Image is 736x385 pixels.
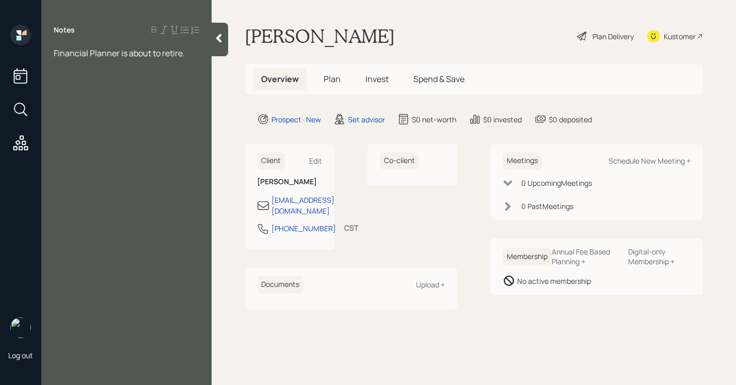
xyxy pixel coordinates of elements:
[257,178,322,186] h6: [PERSON_NAME]
[261,73,299,85] span: Overview
[309,156,322,166] div: Edit
[412,114,456,125] div: $0 net-worth
[521,201,573,212] div: 0 Past Meeting s
[503,152,542,169] h6: Meetings
[549,114,592,125] div: $0 deposited
[54,25,75,35] label: Notes
[324,73,341,85] span: Plan
[257,276,303,293] h6: Documents
[380,152,419,169] h6: Co-client
[54,47,185,59] span: Financial Planner is about to retire.
[552,247,620,266] div: Annual Fee Based Planning +
[517,276,591,286] div: No active membership
[348,114,385,125] div: Set advisor
[245,25,395,47] h1: [PERSON_NAME]
[416,280,445,290] div: Upload +
[483,114,522,125] div: $0 invested
[628,247,691,266] div: Digital-only Membership +
[365,73,389,85] span: Invest
[271,195,334,216] div: [EMAIL_ADDRESS][DOMAIN_NAME]
[257,152,285,169] h6: Client
[344,222,358,233] div: CST
[503,248,552,265] h6: Membership
[413,73,465,85] span: Spend & Save
[8,350,33,360] div: Log out
[521,178,592,188] div: 0 Upcoming Meeting s
[609,156,691,166] div: Schedule New Meeting +
[593,31,634,42] div: Plan Delivery
[271,223,336,234] div: [PHONE_NUMBER]
[10,317,31,338] img: retirable_logo.png
[271,114,321,125] div: Prospect · New
[664,31,696,42] div: Kustomer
